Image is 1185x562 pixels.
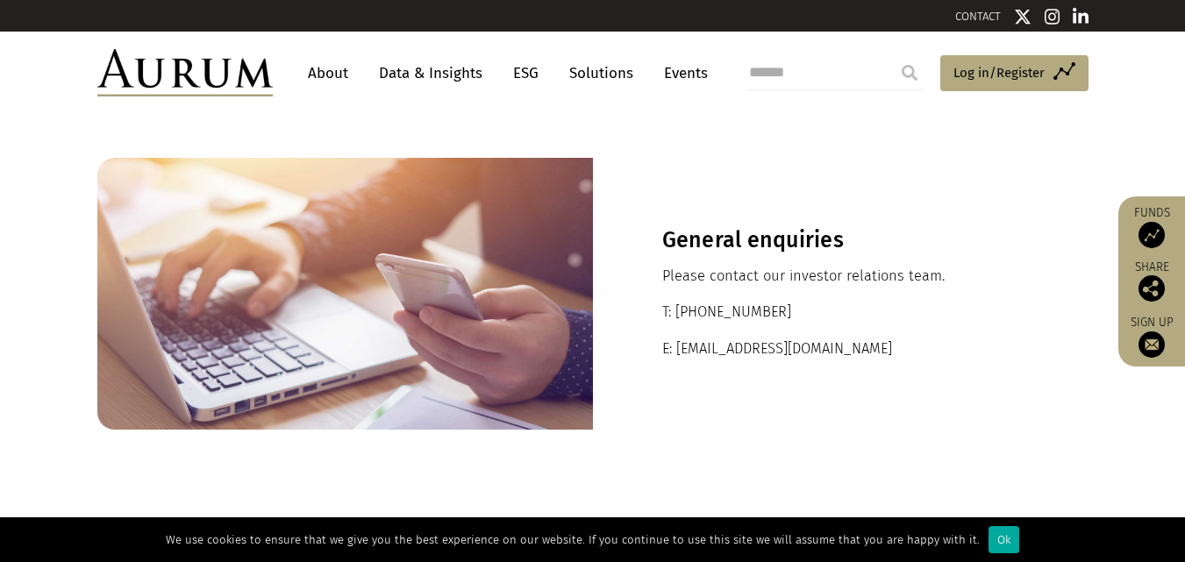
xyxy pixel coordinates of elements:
span: Log in/Register [953,62,1045,83]
img: Linkedin icon [1073,8,1089,25]
img: Aurum [97,49,273,96]
img: Twitter icon [1014,8,1032,25]
p: Please contact our investor relations team. [662,265,1019,288]
a: CONTACT [955,10,1001,23]
div: Ok [989,526,1019,553]
p: E: [EMAIL_ADDRESS][DOMAIN_NAME] [662,338,1019,360]
input: Submit [892,55,927,90]
img: Access Funds [1139,222,1165,248]
a: Events [655,57,708,89]
h3: General enquiries [662,227,1019,253]
a: Sign up [1127,315,1176,358]
a: Solutions [560,57,642,89]
div: Share [1127,261,1176,302]
a: Log in/Register [940,55,1089,92]
a: About [299,57,357,89]
a: Funds [1127,205,1176,248]
a: Data & Insights [370,57,491,89]
img: Share this post [1139,275,1165,302]
p: T: [PHONE_NUMBER] [662,301,1019,324]
img: Sign up to our newsletter [1139,331,1165,358]
a: ESG [504,57,547,89]
img: Instagram icon [1045,8,1060,25]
